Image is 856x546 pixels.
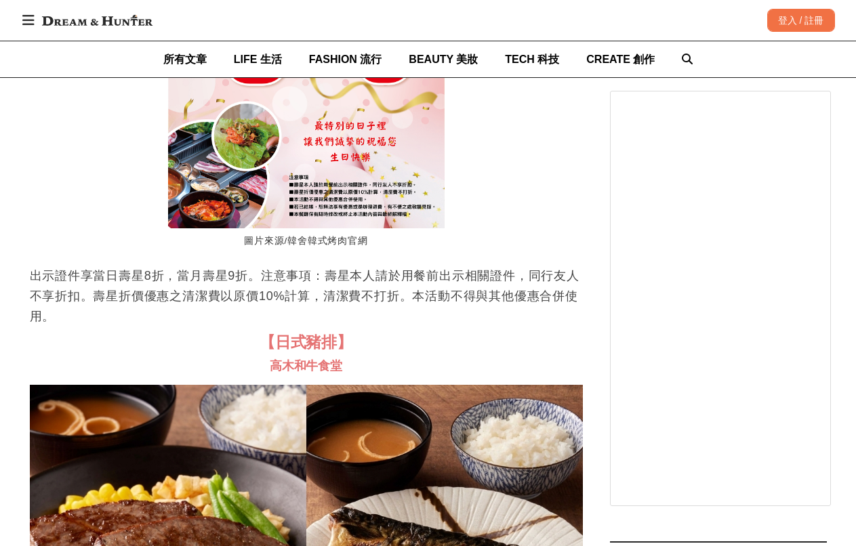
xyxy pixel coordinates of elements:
span: 【日式豬排】 [260,333,352,351]
a: 所有文章 [163,41,207,77]
p: 出示證件享當日壽星8折，當月壽星9折。注意事項：壽星本人請於用餐前出示相關證件，同行友人不享折扣。壽星折價優惠之清潔費以原價10%計算，清潔費不打折。本活動不得與其他優惠合併使用。 [30,266,583,327]
span: 所有文章 [163,54,207,65]
figcaption: 圖片來源/韓舍韓式烤肉官網 [168,228,445,255]
a: LIFE 生活 [234,41,282,77]
img: Dream & Hunter [35,8,159,33]
span: TECH 科技 [505,54,559,65]
span: FASHION 流行 [309,54,382,65]
span: BEAUTY 美妝 [409,54,478,65]
a: TECH 科技 [505,41,559,77]
span: CREATE 創作 [586,54,655,65]
span: 高木和牛食堂 [270,359,342,373]
div: 登入 / 註冊 [767,9,835,32]
span: LIFE 生活 [234,54,282,65]
a: BEAUTY 美妝 [409,41,478,77]
a: CREATE 創作 [586,41,655,77]
a: FASHION 流行 [309,41,382,77]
